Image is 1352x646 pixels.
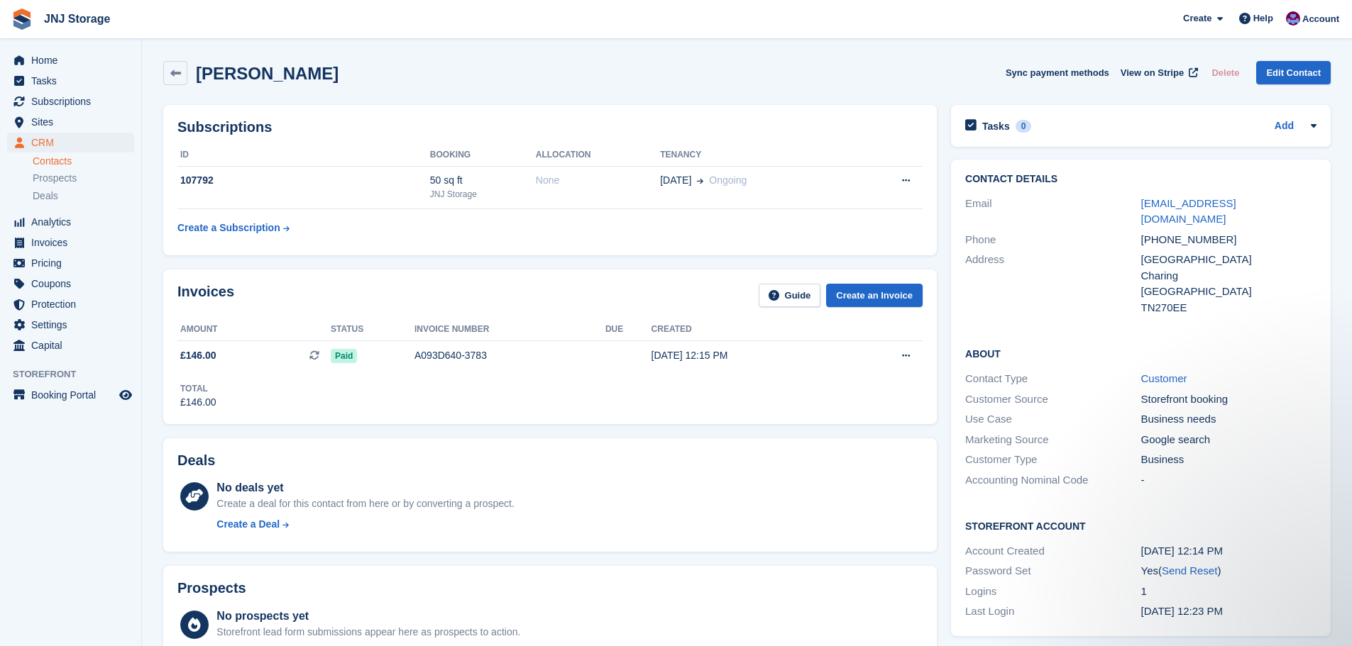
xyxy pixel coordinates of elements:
div: Google search [1141,432,1317,448]
a: Contacts [33,155,134,168]
img: stora-icon-8386f47178a22dfd0bd8f6a31ec36ba5ce8667c1dd55bd0f319d3a0aa187defe.svg [11,9,33,30]
h2: Tasks [982,120,1010,133]
a: menu [7,133,134,152]
span: Ongoing [709,174,747,186]
div: No deals yet [216,479,514,496]
a: View on Stripe [1115,61,1201,84]
div: Storefront lead form submissions appear here as prospects to action. [216,625,520,640]
th: Status [331,318,414,341]
div: Accounting Nominal Code [965,472,1141,489]
a: Guide [759,284,821,307]
span: Subscriptions [31,91,116,111]
div: Account Created [965,543,1141,559]
time: 2025-09-12 11:23:11 UTC [1141,605,1224,617]
h2: About [965,346,1317,360]
div: £146.00 [180,395,216,410]
div: JNJ Storage [430,188,536,201]
span: £146.00 [180,348,216,363]
div: [GEOGRAPHIC_DATA] [1141,284,1317,300]
div: Customer Source [965,391,1141,408]
div: Address [965,252,1141,316]
h2: Contact Details [965,174,1317,185]
div: A093D640-3783 [414,348,605,363]
div: Create a deal for this contact from here or by converting a prospect. [216,496,514,511]
div: Create a Subscription [177,221,280,235]
h2: Prospects [177,580,246,596]
div: 50 sq ft [430,173,536,188]
div: Password Set [965,563,1141,579]
th: Tenancy [660,144,855,167]
div: Storefront booking [1141,391,1317,408]
span: CRM [31,133,116,152]
a: menu [7,71,134,91]
a: menu [7,385,134,405]
a: Preview store [117,386,134,403]
span: Invoices [31,233,116,252]
div: Phone [965,232,1141,248]
span: Storefront [13,367,141,382]
a: menu [7,212,134,232]
th: Due [605,318,652,341]
div: [GEOGRAPHIC_DATA] [1141,252,1317,268]
h2: Subscriptions [177,119,923,135]
a: menu [7,335,134,355]
span: Help [1253,11,1273,26]
div: Logins [965,584,1141,600]
th: ID [177,144,430,167]
div: - [1141,472,1317,489]
th: Allocation [536,144,660,167]
a: Create an Invoice [826,284,923,307]
div: None [536,173,660,188]
a: menu [7,50,134,70]
div: Charing [1141,268,1317,284]
div: [PHONE_NUMBER] [1141,232,1317,248]
a: Prospects [33,171,134,186]
th: Booking [430,144,536,167]
div: [DATE] 12:15 PM [652,348,847,363]
a: [EMAIL_ADDRESS][DOMAIN_NAME] [1141,197,1236,225]
div: Total [180,382,216,395]
div: 1 [1141,584,1317,600]
a: menu [7,91,134,111]
div: Contact Type [965,371,1141,387]
h2: Storefront Account [965,518,1317,533]
a: Edit Contact [1256,61,1331,84]
div: Last Login [965,603,1141,620]
h2: Deals [177,452,215,469]
a: Create a Deal [216,517,514,532]
th: Amount [177,318,331,341]
img: Jonathan Scrase [1286,11,1300,26]
span: Prospects [33,172,77,185]
div: Business needs [1141,411,1317,428]
span: Paid [331,349,357,363]
div: Use Case [965,411,1141,428]
th: Created [652,318,847,341]
span: View on Stripe [1121,66,1184,80]
div: Marketing Source [965,432,1141,448]
span: Create [1183,11,1211,26]
div: No prospects yet [216,608,520,625]
th: Invoice number [414,318,605,341]
h2: [PERSON_NAME] [196,64,339,83]
a: menu [7,233,134,252]
div: Create a Deal [216,517,280,532]
span: Account [1302,12,1339,26]
a: JNJ Storage [38,7,116,30]
span: Protection [31,294,116,314]
span: Home [31,50,116,70]
div: Yes [1141,563,1317,579]
button: Sync payment methods [1006,61,1109,84]
a: menu [7,253,134,273]
span: Analytics [31,212,116,232]
div: [DATE] 12:14 PM [1141,543,1317,559]
a: menu [7,315,134,335]
span: Pricing [31,253,116,273]
a: Send Reset [1162,564,1217,577]
a: menu [7,112,134,132]
span: Coupons [31,274,116,294]
span: [DATE] [660,173,691,188]
a: menu [7,294,134,314]
button: Delete [1206,61,1245,84]
div: Business [1141,452,1317,468]
div: Email [965,196,1141,228]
